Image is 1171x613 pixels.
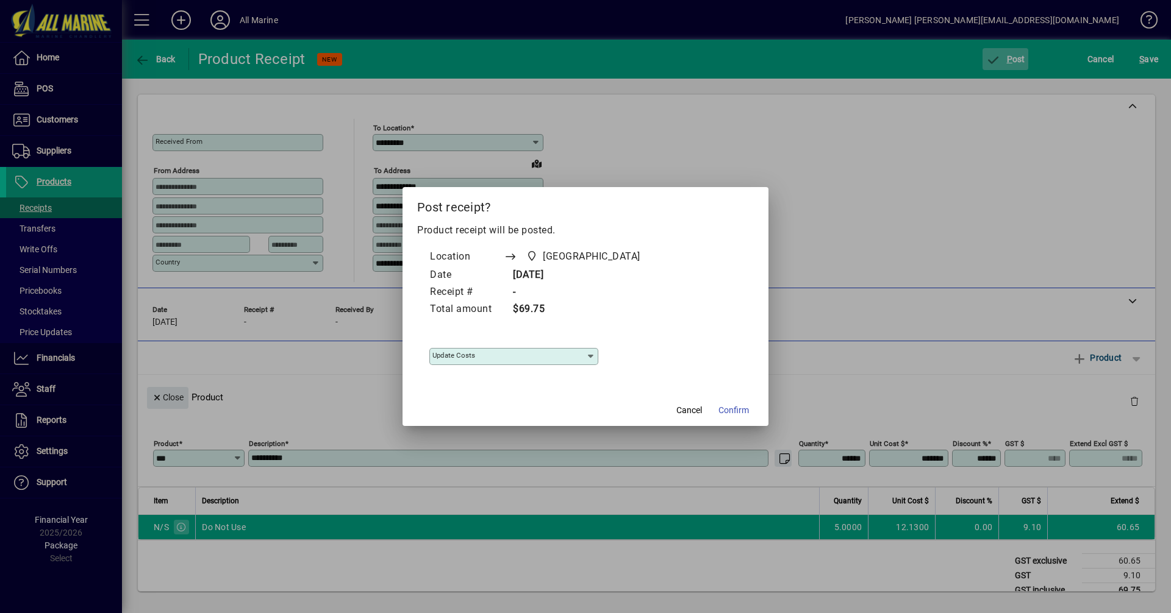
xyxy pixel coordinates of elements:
[429,267,504,284] td: Date
[403,187,768,222] h2: Post receipt?
[676,404,702,417] span: Cancel
[670,399,709,421] button: Cancel
[543,249,640,264] span: [GEOGRAPHIC_DATA]
[429,284,504,301] td: Receipt #
[429,301,504,318] td: Total amount
[429,247,504,267] td: Location
[504,267,664,284] td: [DATE]
[523,248,645,265] span: Port Road
[432,351,475,360] mat-label: Update costs
[504,301,664,318] td: $69.75
[718,404,749,417] span: Confirm
[417,223,754,238] p: Product receipt will be posted.
[714,399,754,421] button: Confirm
[504,284,664,301] td: -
